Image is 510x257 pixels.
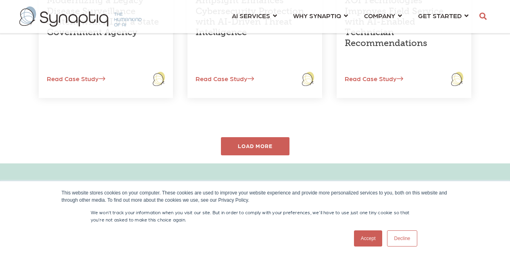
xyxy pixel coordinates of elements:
a: GET STARTED [418,8,468,23]
a: Accept [354,230,383,247]
a: AI SERVICES [232,8,277,23]
nav: menu [224,2,477,31]
div: This website stores cookies on your computer. These cookies are used to improve your website expe... [62,189,449,204]
a: Read Case Study [337,75,403,82]
h3: Learn more about AI and data science with Synaptiq [110,180,400,213]
img: logo [153,72,165,86]
img: synaptiq logo-2 [19,6,142,27]
span: COMPANY [364,10,395,21]
div: LOAD MORE [221,137,289,155]
span: WHY SYNAPTIQ [293,10,341,21]
span: AI SERVICES [232,10,270,21]
span: GET STARTED [418,10,462,21]
img: logo [451,72,463,86]
p: We won't track your information when you visit our site. But in order to comply with your prefere... [91,209,420,223]
a: Read Case Study [187,75,254,82]
a: Decline [387,230,417,247]
a: WHY SYNAPTIQ [293,8,348,23]
a: COMPANY [364,8,402,23]
img: logo [302,72,314,86]
a: Read Case Study [39,75,105,82]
